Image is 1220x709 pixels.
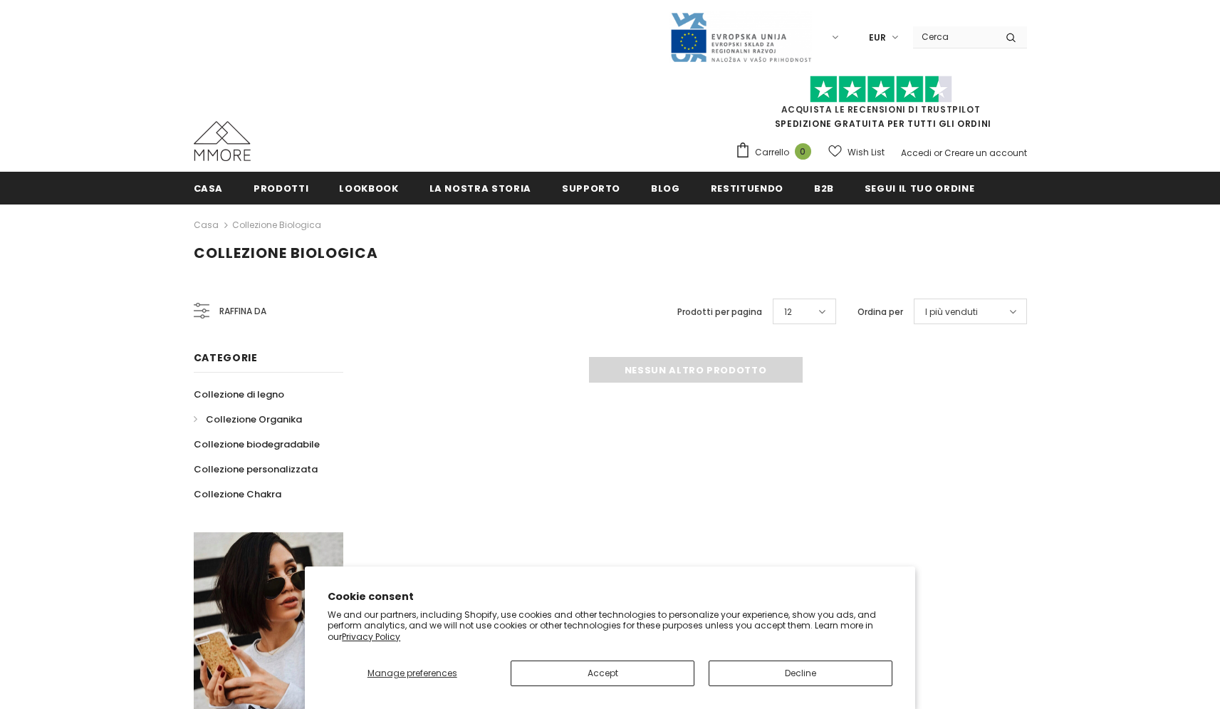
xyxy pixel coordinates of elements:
button: Decline [709,661,892,686]
a: Carrello 0 [735,142,818,163]
span: Segui il tuo ordine [865,182,974,195]
a: La nostra storia [429,172,531,204]
a: Lookbook [339,172,398,204]
a: B2B [814,172,834,204]
a: Collezione biodegradabile [194,432,320,457]
a: Casa [194,217,219,234]
a: Prodotti [254,172,308,204]
a: Acquista le recensioni di TrustPilot [781,103,981,115]
a: Collezione personalizzata [194,457,318,482]
h2: Cookie consent [328,589,892,604]
input: Search Site [913,26,995,47]
span: Raffina da [219,304,266,319]
img: Casi MMORE [194,121,251,161]
p: We and our partners, including Shopify, use cookies and other technologies to personalize your ex... [328,609,892,643]
button: Manage preferences [328,661,496,686]
span: or [934,147,942,159]
span: La nostra storia [429,182,531,195]
span: Collezione personalizzata [194,462,318,476]
a: Blog [651,172,680,204]
span: SPEDIZIONE GRATUITA PER TUTTI GLI ORDINI [735,82,1027,130]
img: Javni Razpis [669,11,812,63]
a: Collezione Organika [194,407,302,432]
span: Collezione biodegradabile [194,438,320,451]
span: Blog [651,182,680,195]
a: Javni Razpis [669,31,812,43]
span: supporto [562,182,620,195]
a: Wish List [828,140,885,165]
label: Ordina per [857,305,903,319]
span: B2B [814,182,834,195]
span: Carrello [755,145,789,160]
span: Collezione Chakra [194,487,281,501]
span: I più venduti [925,305,978,319]
a: supporto [562,172,620,204]
button: Accept [511,661,694,686]
a: Accedi [901,147,932,159]
a: Collezione biologica [232,219,321,231]
span: Restituendo [711,182,783,195]
span: Categorie [194,351,258,365]
img: Fidati di Pilot Stars [810,76,952,103]
a: Collezione Chakra [194,482,281,507]
span: EUR [869,31,886,45]
label: Prodotti per pagina [677,305,762,319]
span: 12 [784,305,792,319]
span: Collezione biologica [194,243,378,263]
a: Segui il tuo ordine [865,172,974,204]
span: Manage preferences [367,667,457,679]
span: Collezione Organika [206,413,302,426]
span: Collezione di legno [194,388,284,401]
a: Creare un account [944,147,1027,159]
span: Wish List [848,145,885,160]
a: Collezione di legno [194,382,284,407]
span: 0 [795,143,811,160]
a: Casa [194,172,224,204]
a: Privacy Policy [342,631,400,643]
span: Lookbook [339,182,398,195]
span: Casa [194,182,224,195]
a: Restituendo [711,172,783,204]
span: Prodotti [254,182,308,195]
